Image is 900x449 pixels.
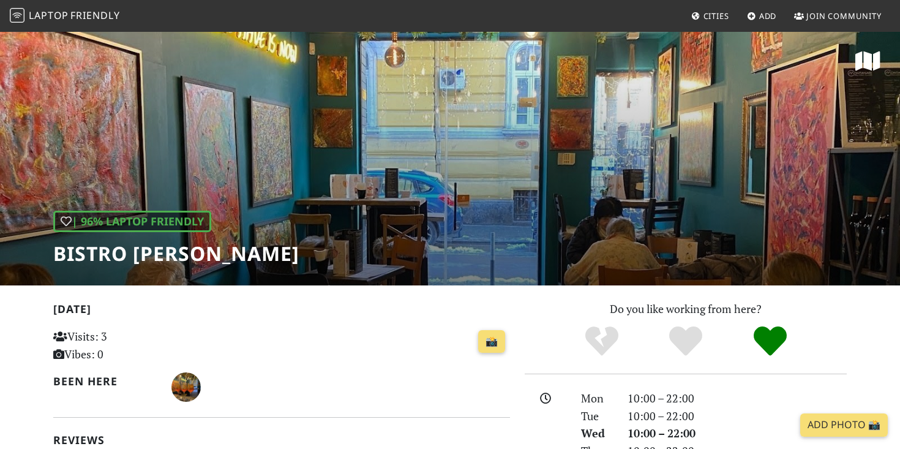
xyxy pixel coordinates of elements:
[525,300,847,318] p: Do you like working from here?
[171,372,201,402] img: 3350-velina.jpg
[574,424,620,442] div: Wed
[478,330,505,353] a: 📸
[53,303,510,320] h2: [DATE]
[686,5,734,27] a: Cities
[53,375,157,388] h2: Been here
[53,242,299,265] h1: Bistro [PERSON_NAME]
[800,413,888,437] a: Add Photo 📸
[53,328,196,363] p: Visits: 3 Vibes: 0
[560,325,644,358] div: No
[574,390,620,407] div: Mon
[728,325,812,358] div: Definitely!
[10,8,24,23] img: LaptopFriendly
[643,325,728,358] div: Yes
[620,390,854,407] div: 10:00 – 22:00
[742,5,782,27] a: Add
[10,6,120,27] a: LaptopFriendly LaptopFriendly
[171,379,201,393] span: Velina Milcheva
[806,10,882,21] span: Join Community
[620,407,854,425] div: 10:00 – 22:00
[29,9,69,22] span: Laptop
[53,434,510,447] h2: Reviews
[574,407,620,425] div: Tue
[703,10,729,21] span: Cities
[53,211,211,232] div: | 96% Laptop Friendly
[620,424,854,442] div: 10:00 – 22:00
[70,9,119,22] span: Friendly
[759,10,777,21] span: Add
[789,5,887,27] a: Join Community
